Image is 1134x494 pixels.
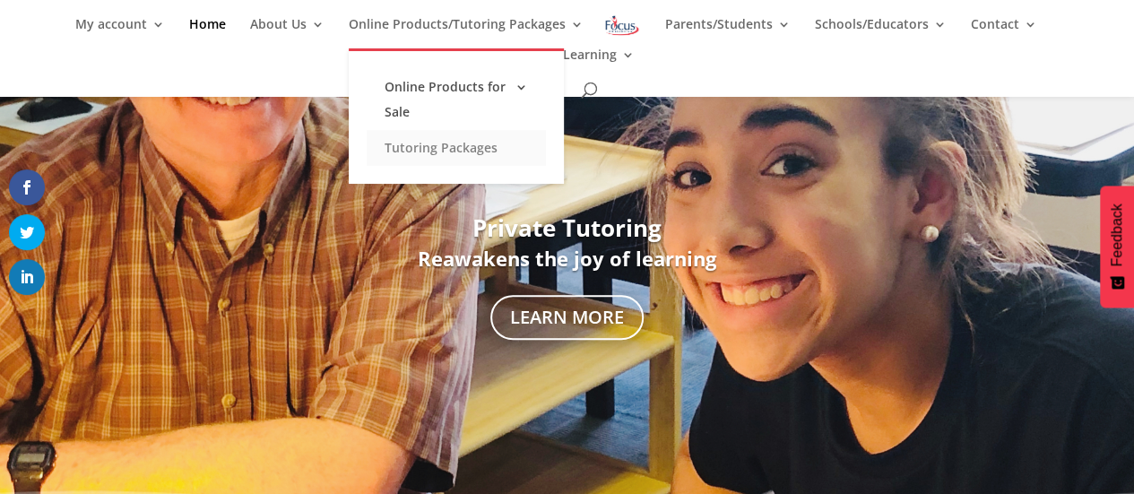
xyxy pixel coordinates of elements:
[367,130,546,166] a: Tutoring Packages
[250,18,325,48] a: About Us
[490,295,644,340] a: Learn More
[472,212,662,244] strong: Private Tutoring
[971,18,1037,48] a: Contact
[498,48,635,79] a: Unlocking Learning
[367,69,546,130] a: Online Products for Sale
[1100,186,1134,308] button: Feedback - Show survey
[189,18,226,48] a: Home
[75,18,165,48] a: My account
[349,18,584,48] a: Online Products/Tutoring Packages
[418,245,716,272] b: Reawakens the joy of learning
[1109,204,1125,266] span: Feedback
[603,13,641,39] img: Focus on Learning
[815,18,947,48] a: Schools/Educators
[665,18,791,48] a: Parents/Students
